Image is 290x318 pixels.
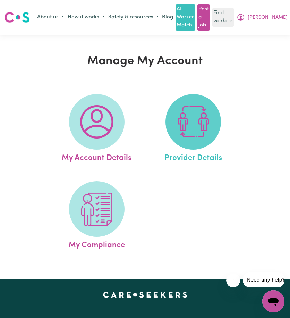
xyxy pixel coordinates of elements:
[197,4,210,31] a: Post a job
[50,94,143,164] a: My Account Details
[235,11,289,23] button: My Account
[164,150,222,164] span: Provider Details
[4,11,30,24] img: Careseekers logo
[4,9,30,25] a: Careseekers logo
[161,12,174,23] a: Blog
[262,290,284,312] iframe: Button to launch messaging window
[28,54,262,68] h1: Manage My Account
[106,12,161,23] button: Safety & resources
[69,237,125,251] span: My Compliance
[243,272,284,287] iframe: Message from company
[176,4,195,31] a: AI Worker Match
[248,14,288,22] span: [PERSON_NAME]
[66,12,106,23] button: How it works
[147,94,240,164] a: Provider Details
[62,150,131,164] span: My Account Details
[103,292,187,298] a: Careseekers home page
[50,181,143,251] a: My Compliance
[226,274,240,287] iframe: Close message
[4,5,42,10] span: Need any help?
[35,12,66,23] button: About us
[212,8,234,27] a: Find workers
